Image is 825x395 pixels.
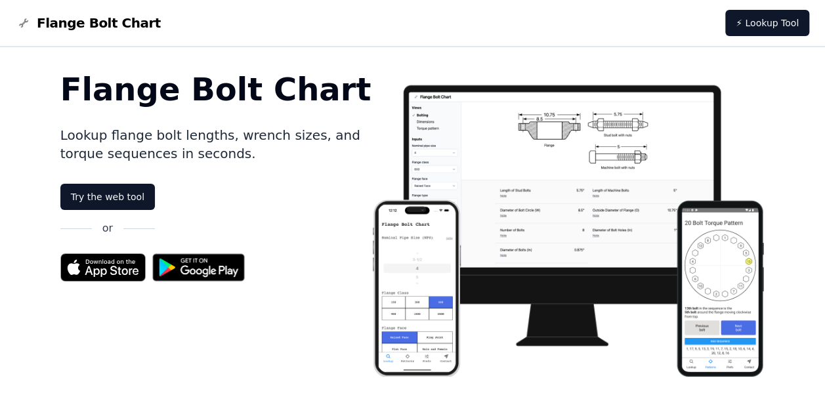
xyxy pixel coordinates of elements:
[371,73,765,377] img: Flange bolt chart app screenshot
[60,126,371,163] p: Lookup flange bolt lengths, wrench sizes, and torque sequences in seconds.
[16,14,161,32] a: Flange Bolt Chart LogoFlange Bolt Chart
[102,220,113,236] p: or
[37,14,161,32] span: Flange Bolt Chart
[60,184,155,210] a: Try the web tool
[146,247,252,288] img: Get it on Google Play
[16,15,32,31] img: Flange Bolt Chart Logo
[60,253,146,281] img: App Store badge for the Flange Bolt Chart app
[60,73,371,105] h1: Flange Bolt Chart
[725,10,809,36] a: ⚡ Lookup Tool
